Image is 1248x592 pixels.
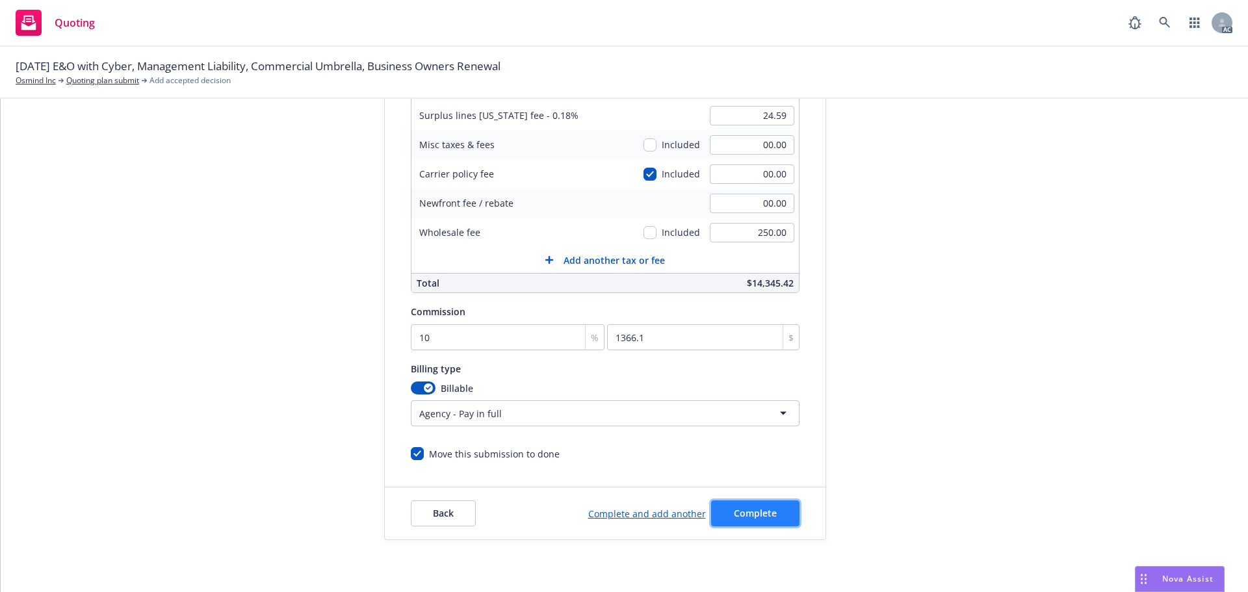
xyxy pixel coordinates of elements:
[411,500,476,526] button: Back
[711,500,799,526] button: Complete
[417,277,439,289] span: Total
[662,225,700,239] span: Included
[419,109,578,122] span: Surplus lines [US_STATE] fee - 0.18%
[788,331,794,344] span: $
[411,363,461,375] span: Billing type
[429,447,560,461] div: Move this submission to done
[1136,567,1152,591] div: Drag to move
[55,18,95,28] span: Quoting
[419,138,495,151] span: Misc taxes & fees
[411,305,465,318] span: Commission
[1162,573,1214,584] span: Nova Assist
[1152,10,1178,36] a: Search
[1135,566,1225,592] button: Nova Assist
[747,277,794,289] span: $14,345.42
[411,381,799,395] div: Billable
[66,75,139,86] a: Quoting plan submit
[16,58,500,75] span: [DATE] E&O with Cyber, Management Liability, Commercial Umbrella, Business Owners Renewal
[564,253,665,267] span: Add another tax or fee
[1182,10,1208,36] a: Switch app
[149,75,231,86] span: Add accepted decision
[419,168,494,180] span: Carrier policy fee
[588,507,706,521] a: Complete and add another
[710,106,794,125] input: 0.00
[419,226,480,238] span: Wholesale fee
[710,194,794,213] input: 0.00
[411,247,799,273] button: Add another tax or fee
[662,138,700,151] span: Included
[419,197,513,209] span: Newfront fee / rebate
[10,5,100,41] a: Quoting
[710,135,794,155] input: 0.00
[16,75,56,86] a: Osmind Inc
[662,167,700,181] span: Included
[710,164,794,184] input: 0.00
[1122,10,1148,36] a: Report a Bug
[710,223,794,242] input: 0.00
[734,507,777,519] span: Complete
[433,507,454,519] span: Back
[591,331,599,344] span: %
